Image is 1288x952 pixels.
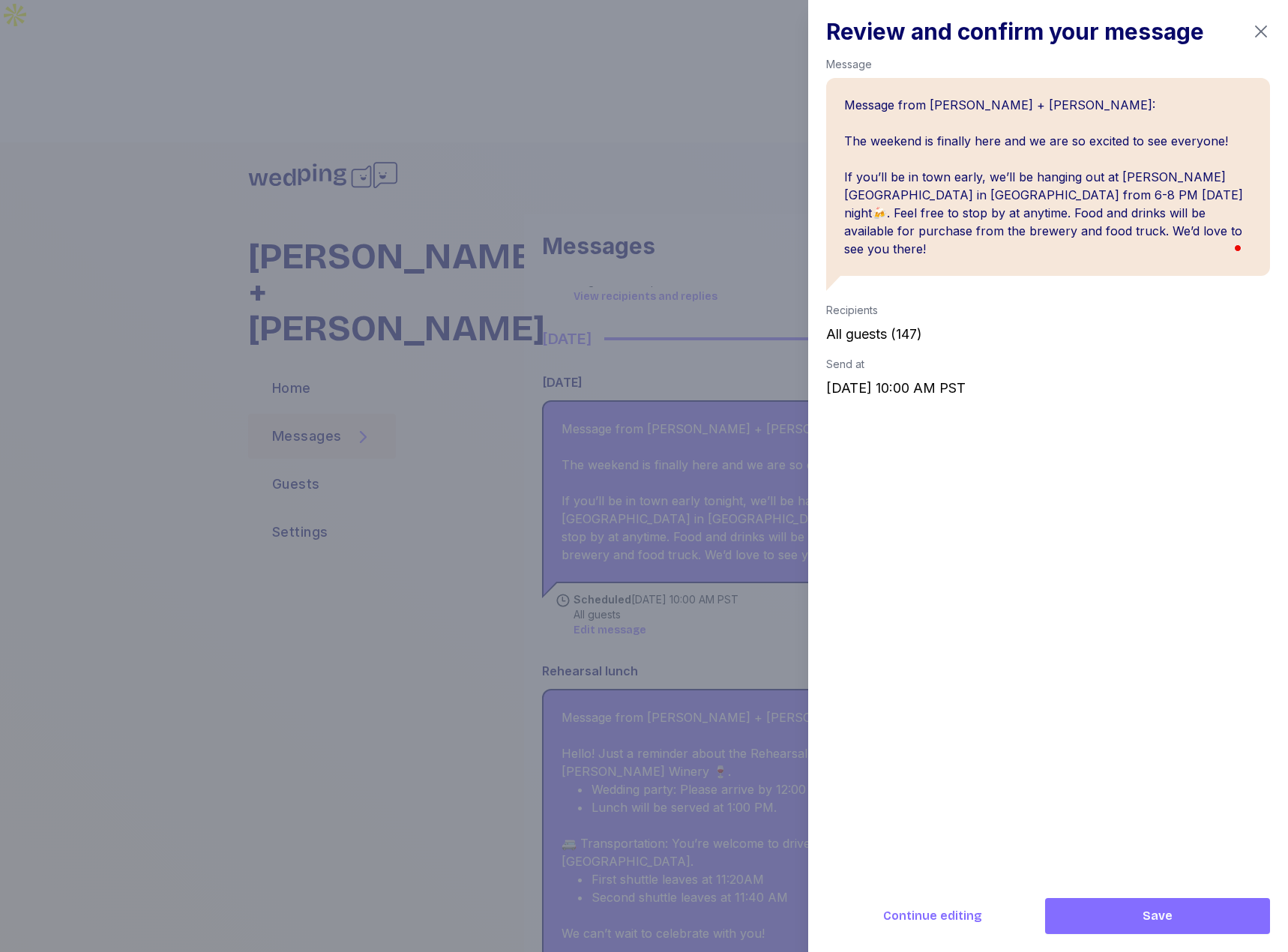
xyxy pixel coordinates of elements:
div: Recipients [826,303,1270,318]
h1: Review and confirm your message [826,18,1204,45]
div: Message [826,57,1270,72]
span: Continue editing [883,907,982,925]
span: Save [1143,907,1173,925]
div: Message from [PERSON_NAME] + [PERSON_NAME]: The weekend is finally here and we are so excited to ... [826,78,1270,276]
button: Save [1045,898,1270,934]
div: Send at [826,357,1270,372]
button: Continue editing [826,898,1039,934]
div: [DATE] 10:00 AM PST [826,378,1270,399]
div: All guests ( 147 ) [826,324,1270,345]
